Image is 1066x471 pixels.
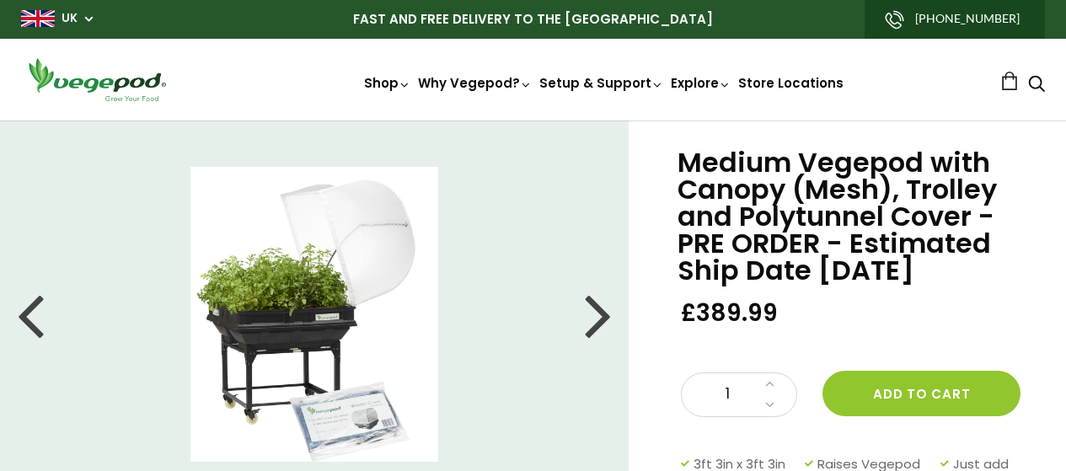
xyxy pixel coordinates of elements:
img: Vegepod [21,56,173,104]
a: Setup & Support [539,74,664,92]
a: Increase quantity by 1 [760,373,779,395]
span: £389.99 [681,297,778,329]
img: Medium Vegepod with Canopy (Mesh), Trolley and Polytunnel Cover - PRE ORDER - Estimated Ship Date... [190,167,438,462]
a: Why Vegepod? [418,74,533,92]
h1: Medium Vegepod with Canopy (Mesh), Trolley and Polytunnel Cover - PRE ORDER - Estimated Ship Date... [678,149,1024,284]
a: Explore [671,74,731,92]
a: Shop [364,74,411,92]
a: Store Locations [738,74,844,92]
a: Search [1028,77,1045,94]
img: gb_large.png [21,10,55,27]
a: Decrease quantity by 1 [760,394,779,416]
span: 1 [699,383,756,405]
a: UK [62,10,78,27]
button: Add to cart [822,371,1020,416]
